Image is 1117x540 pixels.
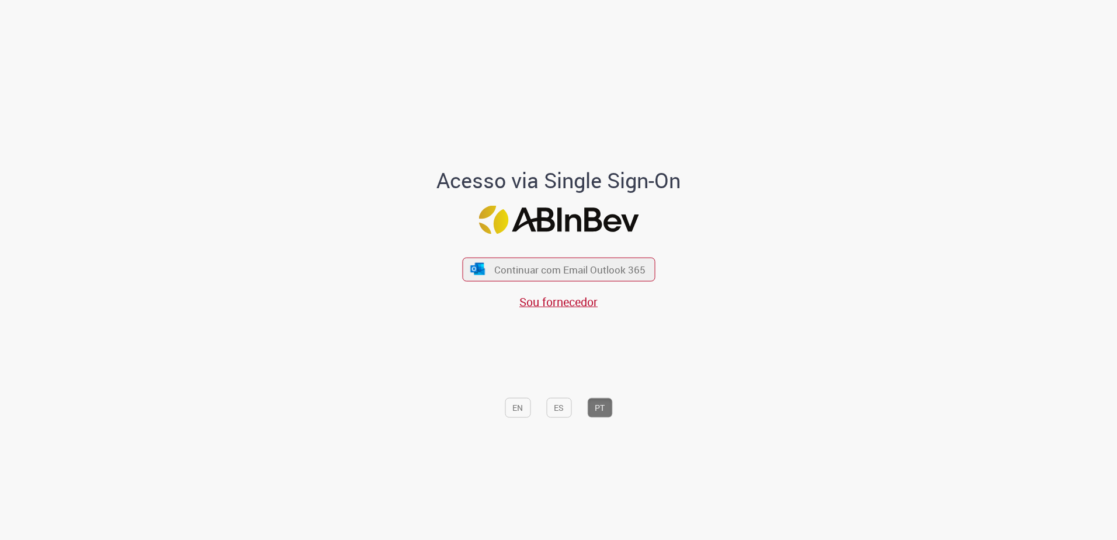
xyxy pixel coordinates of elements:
span: Continuar com Email Outlook 365 [494,262,646,276]
img: ícone Azure/Microsoft 360 [470,263,486,275]
button: ES [546,397,571,417]
button: EN [505,397,530,417]
button: ícone Azure/Microsoft 360 Continuar com Email Outlook 365 [462,257,655,281]
a: Sou fornecedor [519,294,598,310]
img: Logo ABInBev [478,206,639,234]
h1: Acesso via Single Sign-On [397,168,721,192]
button: PT [587,397,612,417]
